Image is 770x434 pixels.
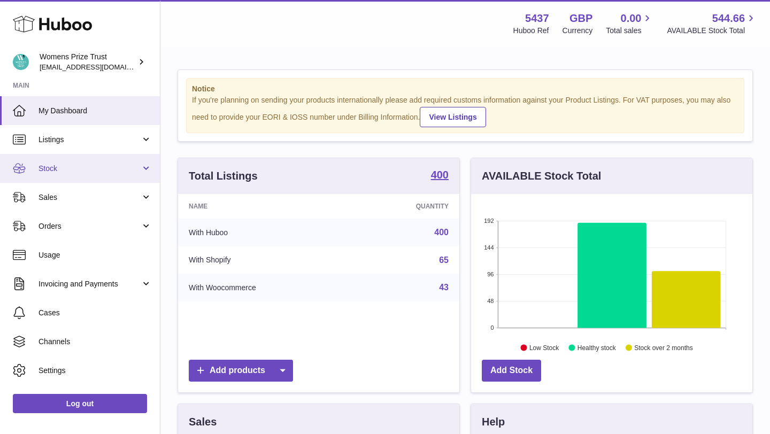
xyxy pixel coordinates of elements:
[482,169,601,183] h3: AVAILABLE Stock Total
[482,360,541,382] a: Add Stock
[529,344,559,351] text: Low Stock
[192,95,738,127] div: If you're planning on sending your products internationally please add required customs informati...
[667,26,757,36] span: AVAILABLE Stock Total
[38,366,152,376] span: Settings
[189,415,217,429] h3: Sales
[487,298,494,304] text: 48
[40,52,136,72] div: Womens Prize Trust
[352,194,459,219] th: Quantity
[38,308,152,318] span: Cases
[38,164,141,174] span: Stock
[490,324,494,331] text: 0
[192,84,738,94] strong: Notice
[189,169,258,183] h3: Total Listings
[38,106,152,116] span: My Dashboard
[439,283,449,292] a: 43
[482,415,505,429] h3: Help
[420,107,486,127] a: View Listings
[189,360,293,382] a: Add products
[487,271,494,277] text: 96
[178,219,352,246] td: With Huboo
[563,26,593,36] div: Currency
[38,221,141,231] span: Orders
[484,218,494,224] text: 192
[484,244,494,251] text: 144
[606,26,653,36] span: Total sales
[431,169,449,182] a: 400
[569,11,592,26] strong: GBP
[38,279,141,289] span: Invoicing and Payments
[525,11,549,26] strong: 5437
[178,274,352,301] td: With Woocommerce
[434,228,449,237] a: 400
[439,255,449,265] a: 65
[621,11,642,26] span: 0.00
[38,250,152,260] span: Usage
[178,246,352,274] td: With Shopify
[38,337,152,347] span: Channels
[513,26,549,36] div: Huboo Ref
[667,11,757,36] a: 544.66 AVAILABLE Stock Total
[577,344,617,351] text: Healthy stock
[634,344,692,351] text: Stock over 2 months
[13,394,147,413] a: Log out
[431,169,449,180] strong: 400
[606,11,653,36] a: 0.00 Total sales
[40,63,157,71] span: [EMAIL_ADDRESS][DOMAIN_NAME]
[13,54,29,70] img: info@womensprizeforfiction.co.uk
[178,194,352,219] th: Name
[38,192,141,203] span: Sales
[712,11,745,26] span: 544.66
[38,135,141,145] span: Listings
